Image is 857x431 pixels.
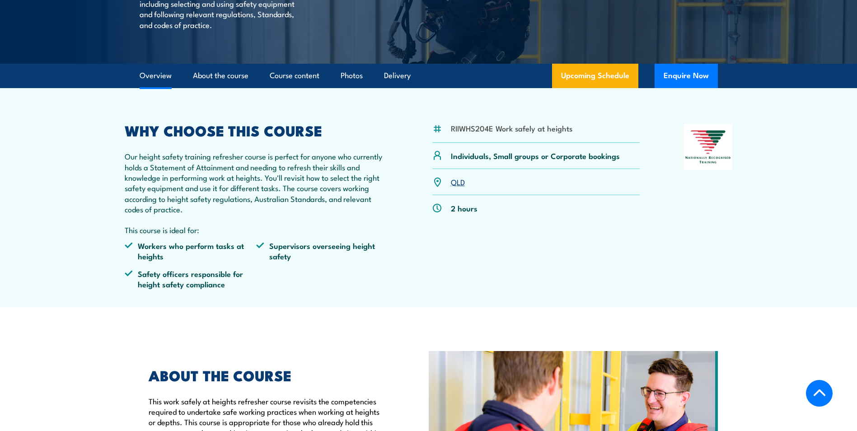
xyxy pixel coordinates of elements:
h2: WHY CHOOSE THIS COURSE [125,124,389,136]
p: Individuals, Small groups or Corporate bookings [451,150,620,161]
li: Safety officers responsible for height safety compliance [125,268,257,290]
button: Enquire Now [655,64,718,88]
li: RIIWHS204E Work safely at heights [451,123,572,133]
a: About the course [193,64,248,88]
a: QLD [451,176,465,187]
a: Course content [270,64,319,88]
p: 2 hours [451,203,478,213]
li: Supervisors overseeing height safety [256,240,388,262]
p: This course is ideal for: [125,225,389,235]
a: Upcoming Schedule [552,64,638,88]
a: Overview [140,64,172,88]
a: Delivery [384,64,411,88]
p: Our height safety training refresher course is perfect for anyone who currently holds a Statement... [125,151,389,214]
li: Workers who perform tasks at heights [125,240,257,262]
img: Nationally Recognised Training logo. [684,124,733,170]
h2: ABOUT THE COURSE [149,369,387,381]
a: Photos [341,64,363,88]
